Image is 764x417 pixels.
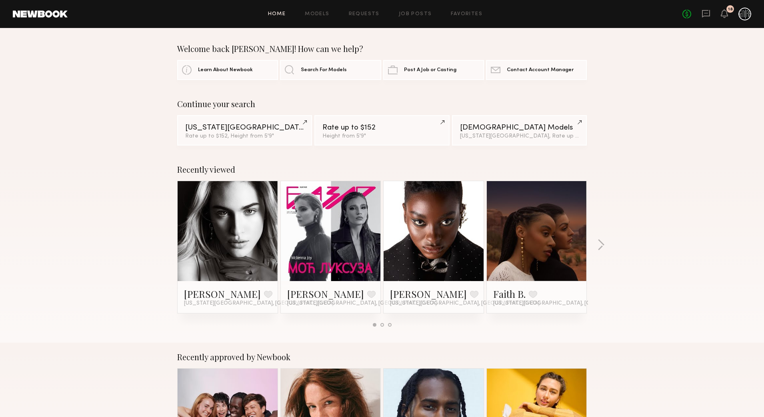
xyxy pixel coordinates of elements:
span: Search For Models [301,68,347,73]
a: Requests [349,12,380,17]
span: [US_STATE][GEOGRAPHIC_DATA], [GEOGRAPHIC_DATA] [493,300,643,307]
div: Rate up to $152, Height from 5'9" [185,134,304,139]
div: Recently viewed [177,165,587,174]
a: Faith B. [493,287,526,300]
span: [US_STATE][GEOGRAPHIC_DATA], [GEOGRAPHIC_DATA] [390,300,540,307]
a: Home [268,12,286,17]
div: Welcome back [PERSON_NAME]! How can we help? [177,44,587,54]
div: 18 [728,7,733,12]
div: Recently approved by Newbook [177,352,587,362]
div: [US_STATE][GEOGRAPHIC_DATA], Rate up to $201 [460,134,579,139]
a: Rate up to $152Height from 5'9" [314,115,449,146]
span: [US_STATE][GEOGRAPHIC_DATA], [GEOGRAPHIC_DATA] [184,300,334,307]
a: Post A Job or Casting [383,60,484,80]
a: [PERSON_NAME] [287,287,364,300]
div: Continue your search [177,99,587,109]
div: [US_STATE][GEOGRAPHIC_DATA] [185,124,304,132]
a: Contact Account Manager [486,60,587,80]
a: [PERSON_NAME] [184,287,261,300]
a: Job Posts [399,12,432,17]
div: Height from 5'9" [322,134,441,139]
span: [US_STATE][GEOGRAPHIC_DATA], [GEOGRAPHIC_DATA] [287,300,437,307]
a: Learn About Newbook [177,60,278,80]
a: [DEMOGRAPHIC_DATA] Models[US_STATE][GEOGRAPHIC_DATA], Rate up to $201 [452,115,587,146]
a: Models [305,12,329,17]
div: Rate up to $152 [322,124,441,132]
a: [PERSON_NAME] [390,287,467,300]
span: Contact Account Manager [507,68,574,73]
span: Post A Job or Casting [404,68,456,73]
a: Search For Models [280,60,381,80]
a: [US_STATE][GEOGRAPHIC_DATA]Rate up to $152, Height from 5'9" [177,115,312,146]
span: Learn About Newbook [198,68,253,73]
a: Favorites [451,12,482,17]
div: [DEMOGRAPHIC_DATA] Models [460,124,579,132]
